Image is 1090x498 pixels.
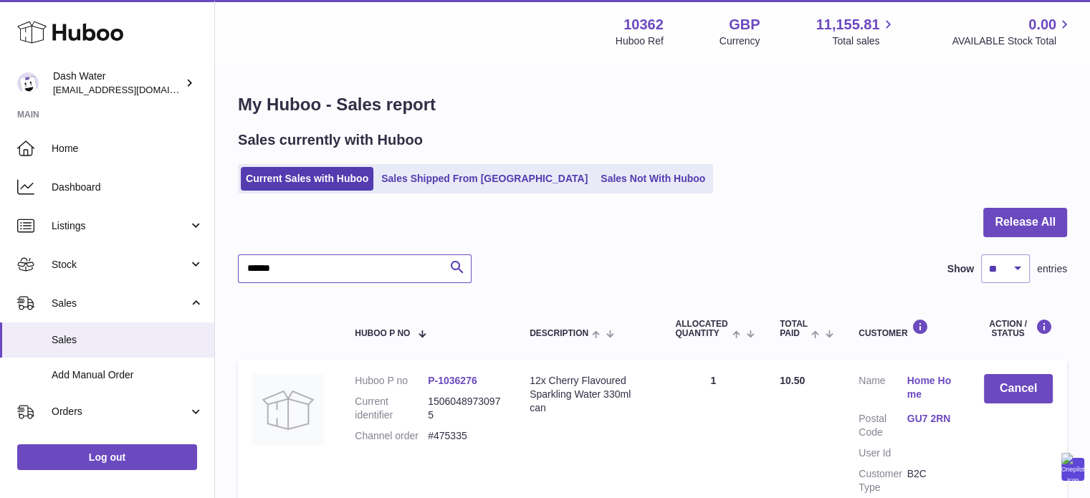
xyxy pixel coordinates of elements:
div: 12x Cherry Flavoured Sparkling Water 330ml can [530,374,646,415]
a: Current Sales with Huboo [241,167,373,191]
dd: B2C [907,467,955,494]
div: Dash Water [53,70,182,97]
h2: Sales currently with Huboo [238,130,423,150]
span: 0.00 [1028,15,1056,34]
span: Add Manual Order [52,368,204,382]
button: Release All [983,208,1067,237]
span: Sales [52,297,188,310]
dt: User Id [859,446,907,460]
span: ALLOCATED Quantity [675,320,728,338]
span: 10.50 [780,375,805,386]
span: Sales [52,333,204,347]
button: Cancel [984,374,1053,403]
span: 11,155.81 [816,15,879,34]
a: Sales Shipped From [GEOGRAPHIC_DATA] [376,167,593,191]
span: Description [530,329,588,338]
dt: Channel order [355,429,428,443]
strong: 10362 [623,15,664,34]
dd: #475335 [428,429,501,443]
dt: Huboo P no [355,374,428,388]
a: GU7 2RN [907,412,955,426]
div: Currency [720,34,760,48]
span: Stock [52,258,188,272]
span: Home [52,142,204,155]
a: P-1036276 [428,375,477,386]
span: Dashboard [52,181,204,194]
strong: GBP [729,15,760,34]
span: Total sales [832,34,896,48]
img: bea@dash-water.com [17,72,39,94]
dt: Name [859,374,907,405]
span: Orders [52,405,188,418]
span: Huboo P no [355,329,410,338]
span: Total paid [780,320,808,338]
span: [EMAIL_ADDRESS][DOMAIN_NAME] [53,84,211,95]
label: Show [947,262,974,276]
span: Listings [52,219,188,233]
dt: Current identifier [355,395,428,422]
dd: 15060489730975 [428,395,501,422]
a: Sales Not With Huboo [596,167,710,191]
div: Action / Status [984,319,1053,338]
dt: Customer Type [859,467,907,494]
div: Customer [859,319,955,338]
a: Log out [17,444,197,470]
span: entries [1037,262,1067,276]
h1: My Huboo - Sales report [238,93,1067,116]
div: Huboo Ref [616,34,664,48]
img: no-photo.jpg [252,374,324,446]
a: 11,155.81 Total sales [816,15,896,48]
dt: Postal Code [859,412,907,439]
a: 0.00 AVAILABLE Stock Total [952,15,1073,48]
span: AVAILABLE Stock Total [952,34,1073,48]
a: Home Home [907,374,955,401]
